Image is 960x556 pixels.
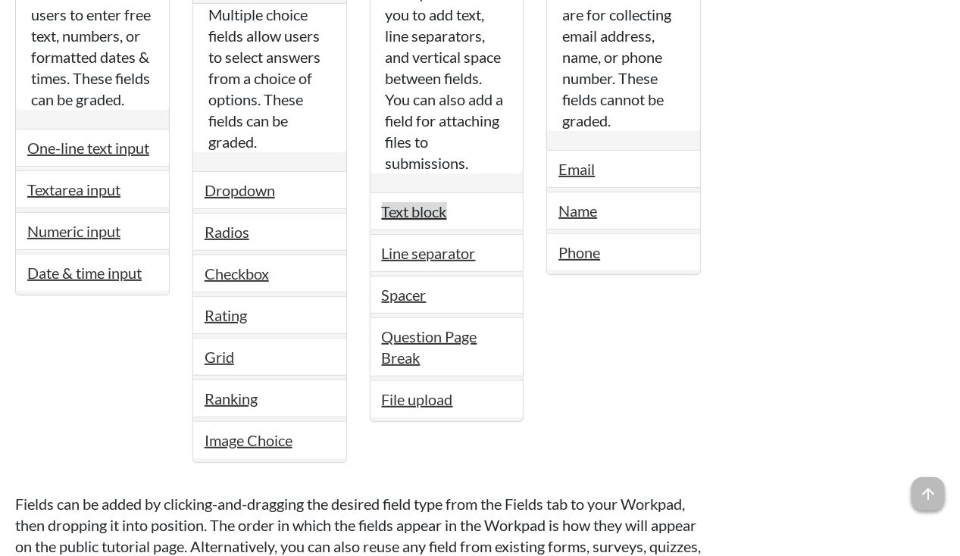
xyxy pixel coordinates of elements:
a: Date & time input [27,264,142,282]
div: Multiple choice fields allow users to select answers from a choice of options. These fields can b... [193,4,346,152]
a: Ranking [205,389,258,408]
a: Phone [558,243,600,261]
a: Checkbox [205,264,269,283]
a: Question Page Break [382,327,477,367]
a: Line separator [382,244,476,262]
a: Numeric input [27,222,120,240]
a: Image Choice [205,431,292,449]
a: arrow_upward [912,479,945,497]
a: Spacer [382,286,427,304]
span: arrow_upward [912,477,945,511]
a: File upload [382,390,453,408]
a: Grid [205,348,234,366]
a: Name [558,201,597,220]
a: One-line text input [27,139,149,157]
a: Radios [205,223,249,241]
a: Dropdown [205,181,275,199]
a: Textarea input [27,180,120,198]
a: Email [558,160,595,178]
a: Rating [205,306,247,324]
a: Text block [382,202,447,220]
